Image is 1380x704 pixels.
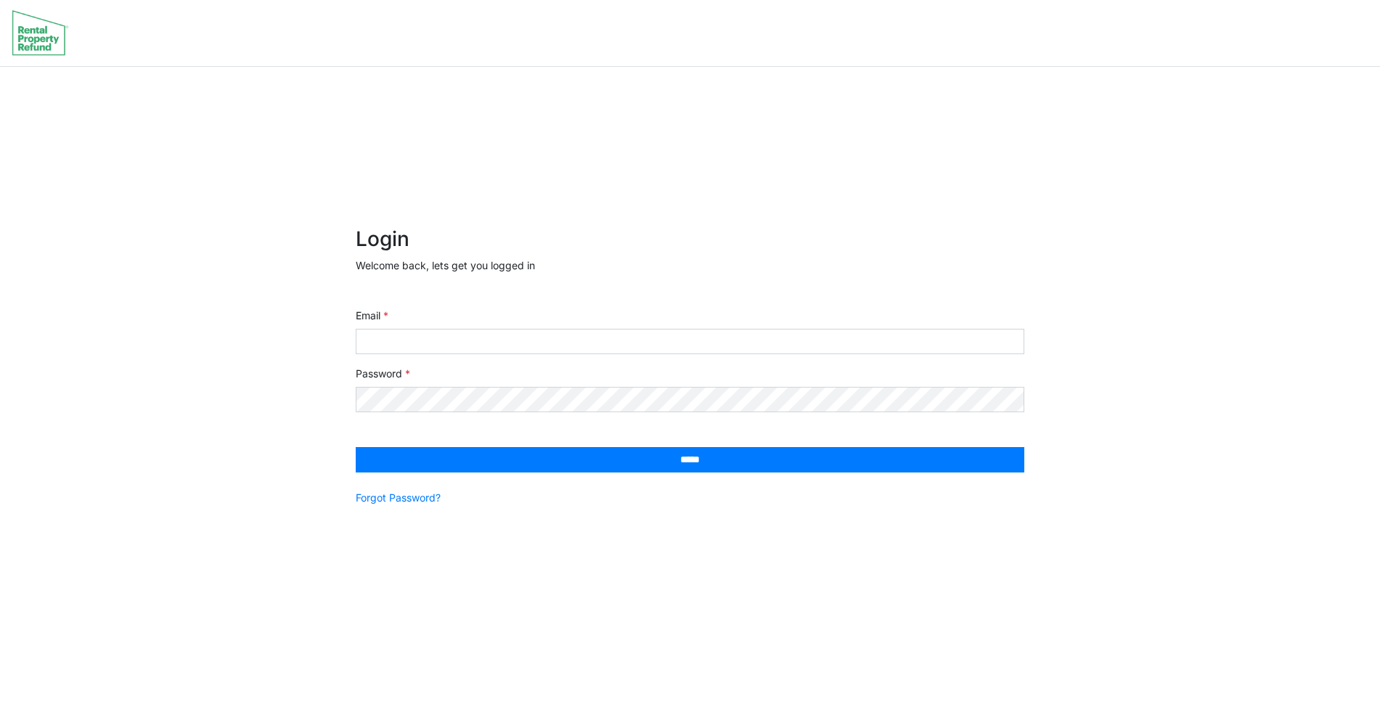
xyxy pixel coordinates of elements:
[356,227,1024,252] h2: Login
[356,490,441,505] a: Forgot Password?
[356,258,1024,273] p: Welcome back, lets get you logged in
[356,366,410,381] label: Password
[356,308,388,323] label: Email
[12,9,69,56] img: spp logo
